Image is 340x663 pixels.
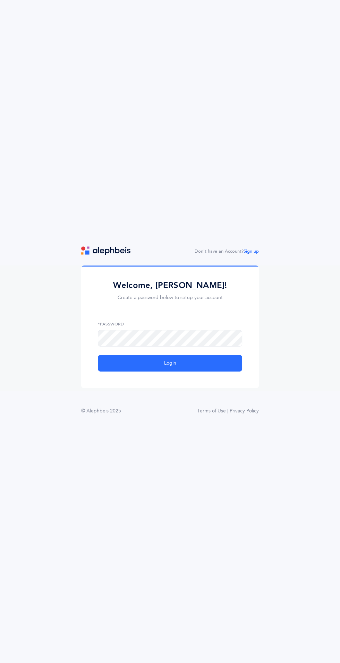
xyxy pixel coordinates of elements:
[98,294,242,302] p: Create a password below to setup your account
[98,280,242,291] h2: Welcome, [PERSON_NAME]!
[195,248,259,255] div: Don't have an Account?
[197,408,259,415] a: Terms of Use | Privacy Policy
[98,355,242,372] button: Login
[81,408,121,415] div: © Alephbeis 2025
[81,246,130,255] img: logo.svg
[164,360,176,367] span: Login
[98,321,242,327] label: *Password
[244,249,259,254] a: Sign up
